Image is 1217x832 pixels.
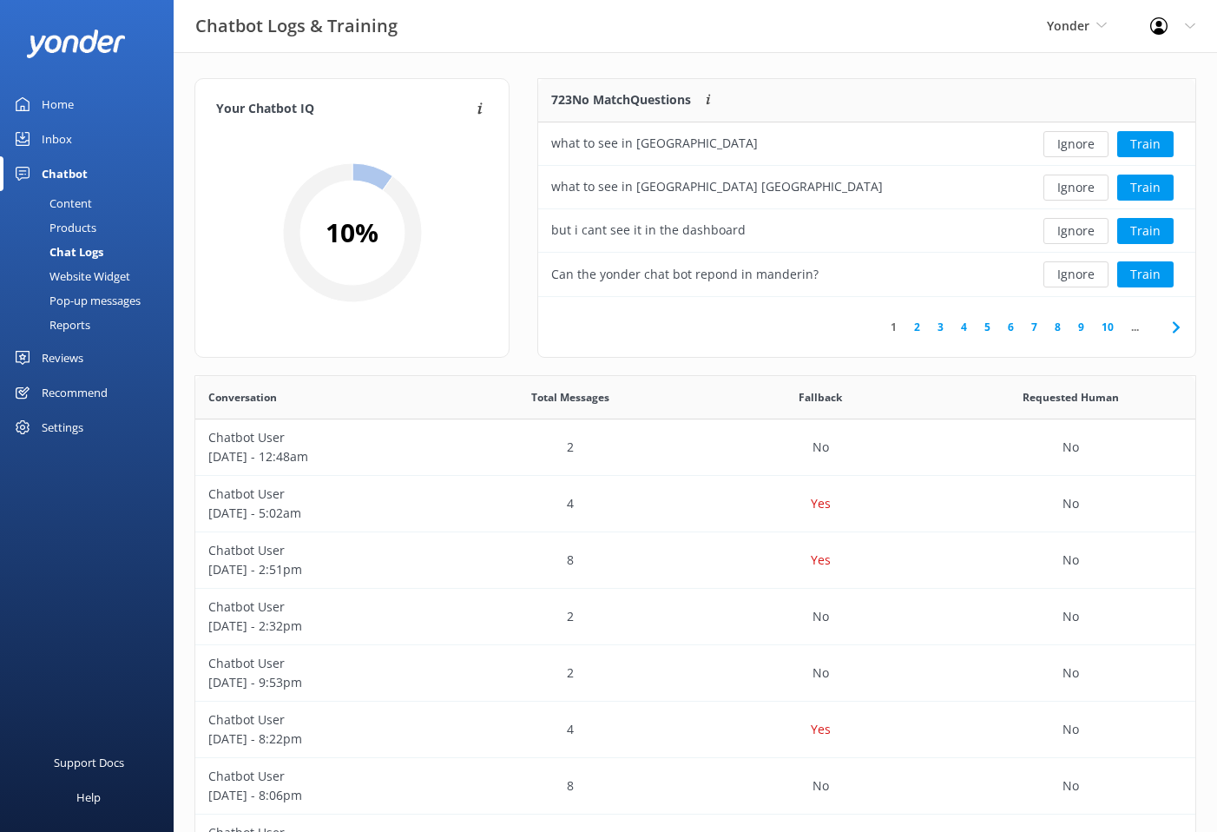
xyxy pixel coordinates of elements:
[208,767,432,786] p: Chatbot User
[551,134,758,153] div: what to see in [GEOGRAPHIC_DATA]
[10,191,174,215] a: Content
[208,560,432,579] p: [DATE] - 2:51pm
[1122,319,1148,335] span: ...
[326,212,378,254] h2: 10 %
[567,607,574,626] p: 2
[208,389,277,406] span: Conversation
[216,100,472,119] h4: Your Chatbot IQ
[976,319,999,335] a: 5
[42,375,108,410] div: Recommend
[195,12,398,40] h3: Chatbot Logs & Training
[538,209,1195,253] div: row
[929,319,952,335] a: 3
[1043,218,1108,244] button: Ignore
[208,541,432,560] p: Chatbot User
[195,476,1195,532] div: row
[195,645,1195,702] div: row
[551,177,883,196] div: what to see in [GEOGRAPHIC_DATA] [GEOGRAPHIC_DATA]
[567,438,574,457] p: 2
[10,264,174,288] a: Website Widget
[1117,131,1174,157] button: Train
[10,215,174,240] a: Products
[208,447,432,466] p: [DATE] - 12:48am
[10,288,141,313] div: Pop-up messages
[42,122,72,156] div: Inbox
[1046,319,1069,335] a: 8
[208,428,432,447] p: Chatbot User
[208,673,432,692] p: [DATE] - 9:53pm
[42,340,83,375] div: Reviews
[1069,319,1093,335] a: 9
[1062,438,1079,457] p: No
[208,654,432,673] p: Chatbot User
[195,532,1195,589] div: row
[812,776,829,796] p: No
[1062,494,1079,513] p: No
[551,221,746,240] div: but i cant see it in the dashboard
[1062,551,1079,570] p: No
[10,191,92,215] div: Content
[882,319,905,335] a: 1
[999,319,1023,335] a: 6
[531,389,609,406] span: Total Messages
[42,87,74,122] div: Home
[195,419,1195,476] div: row
[567,551,574,570] p: 8
[10,313,174,337] a: Reports
[10,313,90,337] div: Reports
[905,319,929,335] a: 2
[811,720,831,739] p: Yes
[10,215,96,240] div: Products
[567,494,574,513] p: 4
[567,776,574,796] p: 8
[1117,218,1174,244] button: Train
[208,504,432,523] p: [DATE] - 5:02am
[551,90,691,109] p: 723 No Match Questions
[799,389,842,406] span: Fallback
[812,438,829,457] p: No
[1062,776,1079,796] p: No
[54,745,124,780] div: Support Docs
[1023,389,1119,406] span: Requested Human
[1062,607,1079,626] p: No
[42,156,88,191] div: Chatbot
[10,240,103,264] div: Chat Logs
[538,122,1195,166] div: row
[208,598,432,617] p: Chatbot User
[76,780,101,815] div: Help
[1117,175,1174,201] button: Train
[1062,664,1079,683] p: No
[811,551,831,570] p: Yes
[1043,175,1108,201] button: Ignore
[1023,319,1046,335] a: 7
[1043,131,1108,157] button: Ignore
[811,494,831,513] p: Yes
[551,265,819,284] div: Can the yonder chat bot repond in manderin?
[567,720,574,739] p: 4
[812,664,829,683] p: No
[26,30,126,58] img: yonder-white-logo.png
[1047,17,1089,34] span: Yonder
[538,122,1195,296] div: grid
[567,664,574,683] p: 2
[208,786,432,805] p: [DATE] - 8:06pm
[208,710,432,730] p: Chatbot User
[195,589,1195,645] div: row
[1043,261,1108,287] button: Ignore
[208,730,432,749] p: [DATE] - 8:22pm
[10,288,174,313] a: Pop-up messages
[1117,261,1174,287] button: Train
[195,758,1195,815] div: row
[538,166,1195,209] div: row
[538,253,1195,296] div: row
[42,410,83,445] div: Settings
[1062,720,1079,739] p: No
[208,617,432,636] p: [DATE] - 2:32pm
[10,240,174,264] a: Chat Logs
[952,319,976,335] a: 4
[812,607,829,626] p: No
[10,264,130,288] div: Website Widget
[1093,319,1122,335] a: 10
[195,702,1195,758] div: row
[208,485,432,504] p: Chatbot User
